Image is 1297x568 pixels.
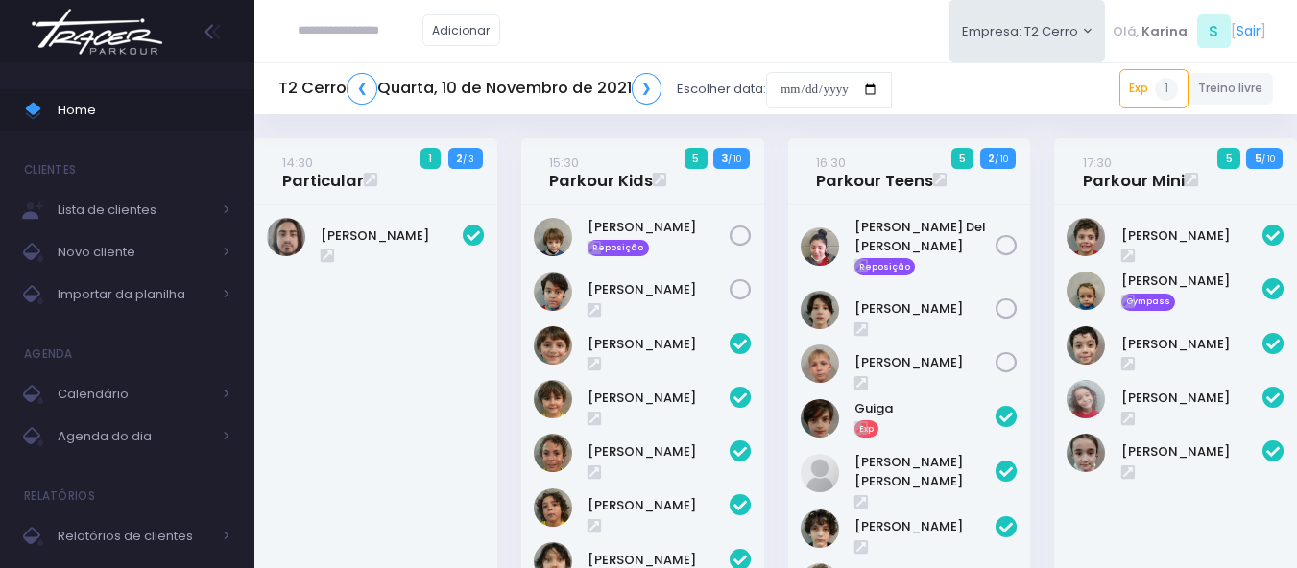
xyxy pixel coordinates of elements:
span: Lista de clientes [58,198,211,223]
small: 14:30 [282,154,313,172]
a: [PERSON_NAME] [854,353,997,372]
small: 15:30 [549,154,579,172]
div: [ ] [1105,10,1273,53]
span: Calendário [58,382,211,407]
span: S [1197,14,1231,48]
img: Victor Cancela Petinas [801,344,839,383]
img: Frederico kirmayr [534,326,572,365]
img: Leonardo Maioral Garrido [1067,326,1105,365]
h4: Agenda [24,335,73,373]
span: Agenda do dia [58,424,211,449]
img: Caio Favaro [1067,218,1105,256]
img: Maria Fernanda Tapajós [801,454,839,492]
img: Pedro Lopes de Oliveira Del Guercio Bueno [801,509,839,548]
strong: 2 [456,151,463,166]
h5: T2 Cerro Quarta, 10 de Novembro de 2021 [278,73,661,105]
a: [PERSON_NAME] [1121,272,1263,291]
a: [PERSON_NAME] [588,389,730,408]
a: ❮ [347,73,377,105]
a: [PERSON_NAME] [588,280,730,299]
a: 16:30Parkour Teens [816,153,933,191]
a: Guiga [854,399,997,418]
strong: 3 [721,151,728,166]
h4: Relatórios [24,477,95,515]
a: [PERSON_NAME] [588,496,730,515]
a: [PERSON_NAME] [854,517,997,536]
a: [PERSON_NAME] [588,218,730,237]
img: Dominique Del Carmen Guerra Soto [801,227,839,266]
a: Treino livre [1189,73,1274,105]
a: 17:30Parkour Mini [1083,153,1185,191]
small: / 10 [995,154,1008,165]
span: Olá, [1113,22,1139,41]
span: 5 [685,148,708,169]
a: Sair [1237,21,1261,41]
span: Reposição [588,240,649,257]
small: 17:30 [1083,154,1112,172]
a: [PERSON_NAME] [1121,389,1263,408]
img: Joao Augusto Correia [1067,272,1105,310]
a: [PERSON_NAME] [1121,335,1263,354]
small: / 3 [463,154,474,165]
img: Ursula Couto Riccitelli Santana [1067,434,1105,472]
img: Rodrigo Crompton Soares Magalhães Gonzalez [534,272,572,311]
a: 15:30Parkour Kids [549,153,653,191]
span: Reposição [854,258,916,275]
img: Henrique De Castlho Ferreira [267,218,305,256]
a: [PERSON_NAME] [588,442,730,461]
img: Gabriel Alhadeff [534,380,572,418]
a: 14:30Particular [282,153,364,191]
a: [PERSON_NAME] [854,299,997,319]
span: Gympass [1121,294,1176,311]
a: ❯ [632,73,662,105]
a: [PERSON_NAME] [321,226,463,246]
span: Home [58,98,230,123]
img: Davi Romão Daher [534,218,572,256]
span: Importar da planilha [58,282,211,307]
a: [PERSON_NAME] Del [PERSON_NAME] [854,218,997,255]
span: Novo cliente [58,240,211,265]
div: Escolher data: [278,67,892,111]
span: 5 [951,148,974,169]
small: 16:30 [816,154,846,172]
img: Thomas sanchez fabricio [1067,380,1105,418]
span: 5 [1217,148,1240,169]
small: / 10 [728,154,741,165]
a: [PERSON_NAME] [588,335,730,354]
span: 1 [420,148,441,169]
a: [PERSON_NAME] [PERSON_NAME] [854,453,997,490]
strong: 5 [1255,151,1261,166]
img: Lucca Cruz [801,291,839,329]
small: / 10 [1261,154,1275,165]
span: Relatórios de clientes [58,524,211,549]
h4: Clientes [24,151,76,189]
img: Guilherme Alhadeff [534,434,572,472]
a: Exp1 [1119,69,1189,107]
strong: 2 [988,151,995,166]
span: Karina [1141,22,1188,41]
span: 1 [1155,78,1178,101]
a: [PERSON_NAME] [1121,442,1263,461]
a: Adicionar [422,14,501,46]
a: [PERSON_NAME] [1121,226,1263,246]
img: Joao Guilherme Ramos Alves [801,399,839,438]
img: Pedro Alhadeff [534,488,572,527]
